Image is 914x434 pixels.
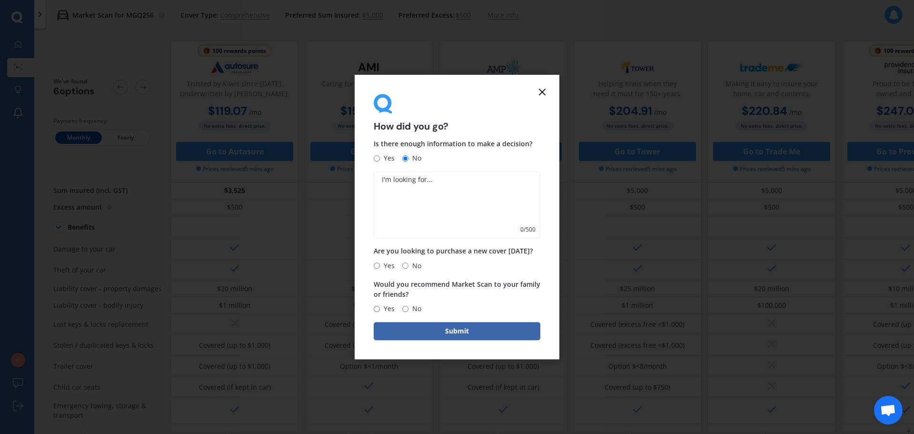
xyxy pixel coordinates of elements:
[380,153,395,164] span: Yes
[374,247,533,256] span: Are you looking to purchase a new cover [DATE]?
[874,396,903,424] a: Open chat
[374,140,532,149] span: Is there enough information to make a decision?
[374,262,380,269] input: Yes
[374,306,380,312] input: Yes
[402,155,408,161] input: No
[402,306,408,312] input: No
[374,94,540,131] div: How did you go?
[374,155,380,161] input: Yes
[380,303,395,314] span: Yes
[408,153,421,164] span: No
[408,260,421,272] span: No
[380,260,395,272] span: Yes
[374,322,540,340] button: Submit
[402,262,408,269] input: No
[374,280,540,299] span: Would you recommend Market Scan to your family or friends?
[520,225,536,235] span: 0 / 500
[408,303,421,314] span: No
